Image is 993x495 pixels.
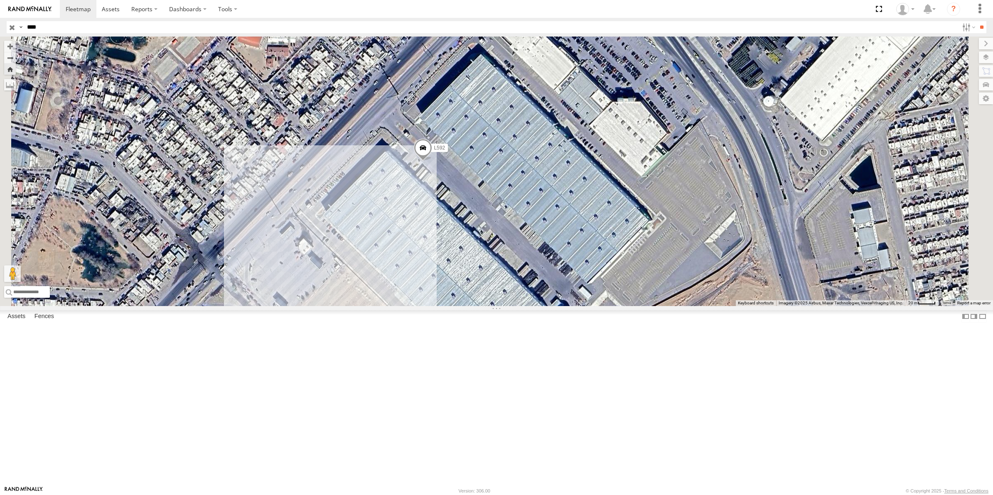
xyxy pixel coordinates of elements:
[4,52,16,64] button: Zoom out
[4,41,16,52] button: Zoom in
[906,488,988,493] div: © Copyright 2025 -
[4,64,16,75] button: Zoom Home
[5,487,43,495] a: Visit our Website
[944,488,988,493] a: Terms and Conditions
[779,301,903,305] span: Imagery ©2025 Airbus, Maxar Technologies, Vexcel Imaging US, Inc.
[959,21,977,33] label: Search Filter Options
[961,310,970,322] label: Dock Summary Table to the Left
[893,3,917,15] div: Roberto Garcia
[4,79,16,91] label: Measure
[908,301,918,305] span: 20 m
[906,300,938,306] button: Map Scale: 20 m per 39 pixels
[4,265,21,282] button: Drag Pegman onto the map to open Street View
[17,21,24,33] label: Search Query
[957,301,991,305] a: Report a map error
[978,310,987,322] label: Hide Summary Table
[738,300,774,306] button: Keyboard shortcuts
[30,311,58,322] label: Fences
[942,301,951,305] a: Terms (opens in new tab)
[3,311,29,322] label: Assets
[979,93,993,104] label: Map Settings
[434,145,445,150] span: L592
[970,310,978,322] label: Dock Summary Table to the Right
[459,488,490,493] div: Version: 306.00
[947,2,960,16] i: ?
[8,6,52,12] img: rand-logo.svg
